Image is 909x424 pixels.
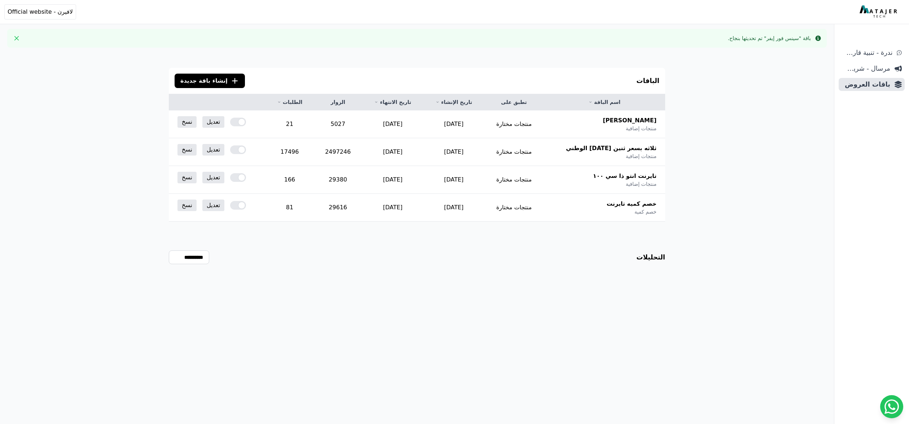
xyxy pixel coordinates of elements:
span: خصم كميه تايرنت [607,200,656,208]
div: باقة "سينس فور إيفر" تم تحديثها بنجاح. [728,35,811,42]
img: MatajerTech Logo [860,5,899,18]
a: تعديل [202,172,224,183]
a: اسم الباقة [552,99,656,106]
td: 81 [265,194,313,222]
a: تاريخ الإنشاء [432,99,476,106]
td: منتجات مختارة [484,166,544,194]
span: [PERSON_NAME] [603,116,656,125]
th: الزوار [314,94,362,110]
td: [DATE] [423,138,484,166]
a: نسخ [177,172,197,183]
td: 29616 [314,194,362,222]
a: تعديل [202,116,224,128]
span: تايرنت انتو ذا سي ١٠٠ [593,172,656,180]
span: منتجات إضافية [626,180,656,188]
a: تعديل [202,144,224,156]
span: منتجات إضافية [626,153,656,160]
a: نسخ [177,144,197,156]
td: منتجات مختارة [484,194,544,222]
td: 17496 [265,138,313,166]
button: Close [11,32,22,44]
td: [DATE] [362,138,423,166]
span: منتجات إضافية [626,125,656,132]
td: [DATE] [362,194,423,222]
a: تاريخ الانتهاء [371,99,415,106]
span: مرسال - شريط دعاية [842,64,890,74]
span: ثلاثه بسعر ثنين [DATE] الوطني [566,144,656,153]
td: 166 [265,166,313,194]
a: تعديل [202,200,224,211]
td: 21 [265,110,313,138]
td: 5027 [314,110,362,138]
h3: الباقات [636,76,659,86]
td: منتجات مختارة [484,138,544,166]
h3: التحليلات [636,252,665,262]
span: إنشاء باقة جديدة [180,77,228,85]
button: إنشاء باقة جديدة [175,74,245,88]
td: منتجات مختارة [484,110,544,138]
td: 2497246 [314,138,362,166]
a: الطلبات [274,99,305,106]
td: 29380 [314,166,362,194]
button: لافيرن - Official website [4,4,76,19]
td: [DATE] [362,110,423,138]
a: نسخ [177,116,197,128]
span: خصم كمية [634,208,656,215]
td: [DATE] [423,110,484,138]
th: تطبق على [484,94,544,110]
td: [DATE] [423,194,484,222]
td: [DATE] [362,166,423,194]
span: ندرة - تنبية قارب علي النفاذ [842,48,892,58]
span: باقات العروض [842,79,890,89]
span: لافيرن - Official website [8,8,73,16]
a: نسخ [177,200,197,211]
td: [DATE] [423,166,484,194]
